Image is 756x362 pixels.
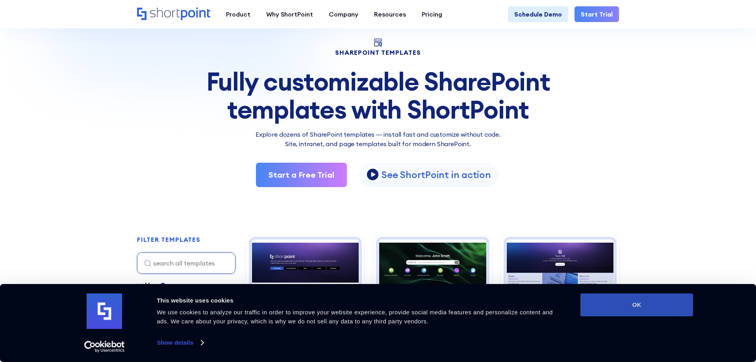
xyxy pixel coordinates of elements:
[374,9,406,19] div: Resources
[218,6,258,22] a: Product
[157,309,553,325] span: We use cookies to analyze our traffic in order to improve your website experience, provide social...
[366,6,414,22] a: Resources
[137,7,210,21] a: Home
[508,6,568,22] a: Schedule Demo
[145,280,178,291] div: Use Case
[574,6,619,22] a: Start Trial
[137,130,619,149] p: Explore dozens of SharePoint templates — install fast and customize without code. Site, intranet,...
[70,341,139,353] a: Usercentrics Cookiebot - opens in a new window
[414,6,450,22] a: Pricing
[359,163,497,187] a: open lightbox
[329,9,358,19] div: Company
[506,239,614,320] img: Team Hub 4 – SharePoint Employee Portal Template: Employee portal for people, calendar, skills, a...
[157,337,203,349] a: Show details
[379,239,486,320] img: Intranet Layout 6 – SharePoint Homepage Design: Personalized intranet homepage for search, news, ...
[422,9,442,19] div: Pricing
[137,236,200,243] h2: FILTER TEMPLATES
[87,293,122,329] img: logo
[258,6,321,22] a: Why ShortPoint
[157,296,563,305] div: This website uses cookies
[137,252,235,274] input: search all templates
[137,50,619,55] h1: SHAREPOINT TEMPLATES
[382,169,491,181] p: See ShortPoint in action
[321,6,366,22] a: Company
[226,9,250,19] div: Product
[580,293,693,316] button: OK
[256,163,347,187] a: Start a Free Trial
[252,239,359,320] img: Intranet Layout 2 – SharePoint Homepage Design: Modern homepage for news, tools, people, and events.
[137,68,619,123] div: Fully customizable SharePoint templates with ShortPoint
[266,9,313,19] div: Why ShortPoint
